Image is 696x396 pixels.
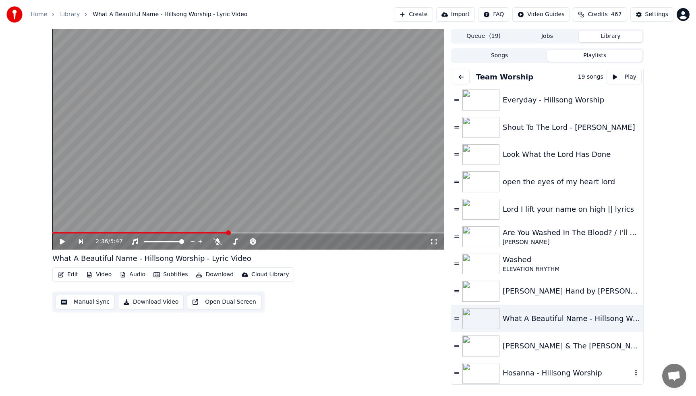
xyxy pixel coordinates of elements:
span: 5:47 [110,238,122,246]
span: Credits [588,10,607,19]
div: / [95,238,115,246]
button: Queue [452,31,516,42]
button: Download Video [118,295,184,309]
div: [PERSON_NAME] [503,238,640,246]
div: Look What the Lord Has Done [503,149,640,160]
button: Settings [630,7,673,22]
button: Songs [452,50,547,62]
button: Credits467 [573,7,627,22]
div: open the eyes of my heart lord [503,176,640,188]
button: Video [83,269,115,280]
a: Library [60,10,80,19]
button: Video Guides [512,7,570,22]
div: Open chat [662,364,686,388]
button: Download [193,269,237,280]
div: Hosanna - Hillsong Worship [503,367,632,379]
div: [PERSON_NAME] & The [PERSON_NAME] Family - Thy Will [503,340,640,352]
button: Subtitles [150,269,191,280]
span: 467 [611,10,622,19]
button: Create [394,7,433,22]
div: Settings [645,10,668,19]
button: Audio [116,269,149,280]
div: Cloud Library [251,271,289,279]
div: Are You Washed In The Blood? / I'll Fly Away [503,227,640,238]
button: Edit [54,269,81,280]
img: youka [6,6,23,23]
button: FAQ [478,7,509,22]
button: Open Dual Screen [187,295,261,309]
button: Manual Sync [56,295,115,309]
button: Play [607,70,642,84]
div: Lord I lift your name on high || lyrics [503,204,640,215]
button: Playlists [547,50,642,62]
button: Team Worship [473,71,536,83]
span: What A Beautiful Name - Hillsong Worship - Lyric Video [93,10,247,19]
div: Shout To The Lord - [PERSON_NAME] [503,122,640,133]
div: 19 songs [578,73,603,81]
div: What A Beautiful Name - Hillsong Worship - Lyric Video [503,313,640,324]
div: [PERSON_NAME] Hand by [PERSON_NAME] with lyrics [503,286,640,297]
div: What A Beautiful Name - Hillsong Worship - Lyric Video [52,253,251,264]
button: Library [579,31,642,42]
div: Washed [503,254,640,265]
span: ( 19 ) [489,32,501,40]
nav: breadcrumb [31,10,247,19]
div: ELEVATION RHYTHM [503,265,640,273]
div: Everyday - Hillsong Worship [503,94,640,106]
span: 2:36 [95,238,108,246]
a: Home [31,10,47,19]
button: Import [436,7,475,22]
button: Jobs [516,31,579,42]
